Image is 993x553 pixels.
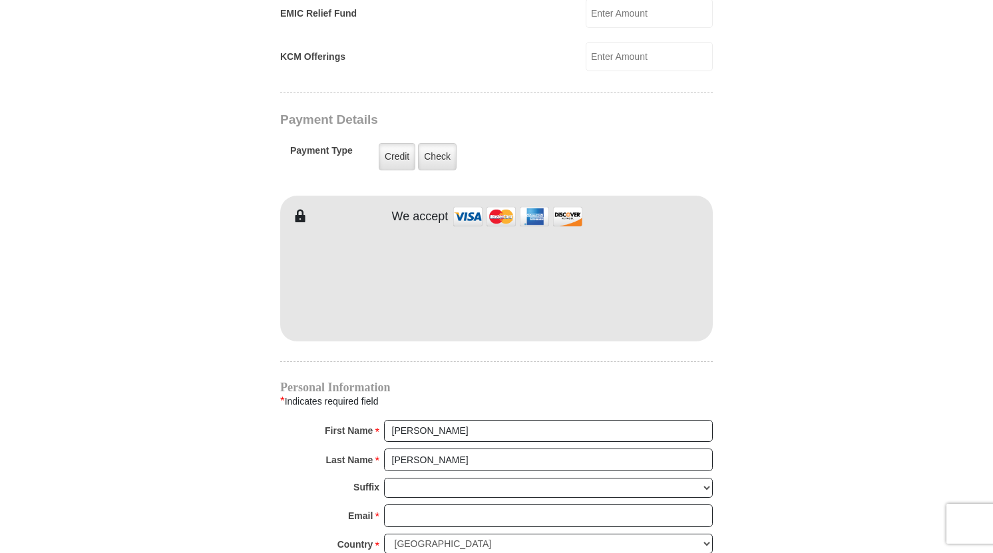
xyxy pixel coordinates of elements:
[451,202,584,231] img: credit cards accepted
[353,478,379,496] strong: Suffix
[379,143,415,170] label: Credit
[280,382,713,393] h4: Personal Information
[586,42,713,71] input: Enter Amount
[348,506,373,525] strong: Email
[280,112,620,128] h3: Payment Details
[280,50,345,64] label: KCM Offerings
[326,451,373,469] strong: Last Name
[418,143,457,170] label: Check
[290,145,353,163] h5: Payment Type
[392,210,449,224] h4: We accept
[280,7,357,21] label: EMIC Relief Fund
[280,393,713,410] div: Indicates required field
[325,421,373,440] strong: First Name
